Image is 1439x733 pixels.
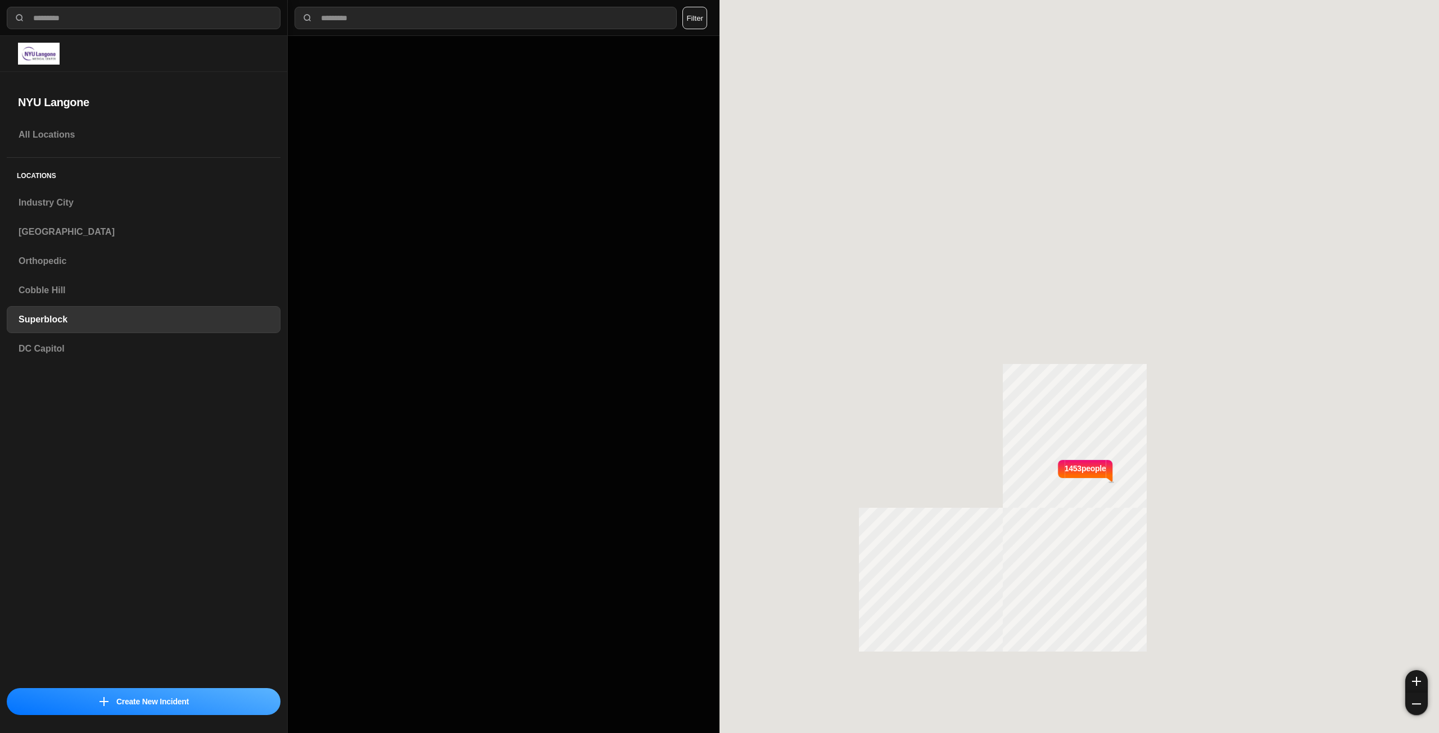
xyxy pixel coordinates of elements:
[1056,458,1065,483] img: notch
[7,189,280,216] a: Industry City
[7,335,280,362] a: DC Capitol
[1065,463,1106,488] p: 1453 people
[14,12,25,24] img: search
[7,218,280,245] a: [GEOGRAPHIC_DATA]
[7,121,280,148] a: All Locations
[19,196,269,210] h3: Industry City
[19,284,269,297] h3: Cobble Hill
[1412,677,1421,686] img: zoom-in
[1405,693,1428,715] button: zoom-out
[1106,458,1115,483] img: notch
[19,128,269,142] h3: All Locations
[19,313,269,326] h3: Superblock
[18,94,269,110] h2: NYU Langone
[18,43,60,65] img: logo
[7,277,280,304] a: Cobble Hill
[7,248,280,275] a: Orthopedic
[7,688,280,715] button: iconCreate New Incident
[1405,670,1428,693] button: zoom-in
[302,12,313,24] img: search
[7,306,280,333] a: Superblock
[99,697,108,706] img: icon
[19,342,269,356] h3: DC Capitol
[1412,699,1421,708] img: zoom-out
[7,158,280,189] h5: Locations
[19,254,269,268] h3: Orthopedic
[19,225,269,239] h3: [GEOGRAPHIC_DATA]
[116,696,189,707] p: Create New Incident
[682,7,707,29] button: Filter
